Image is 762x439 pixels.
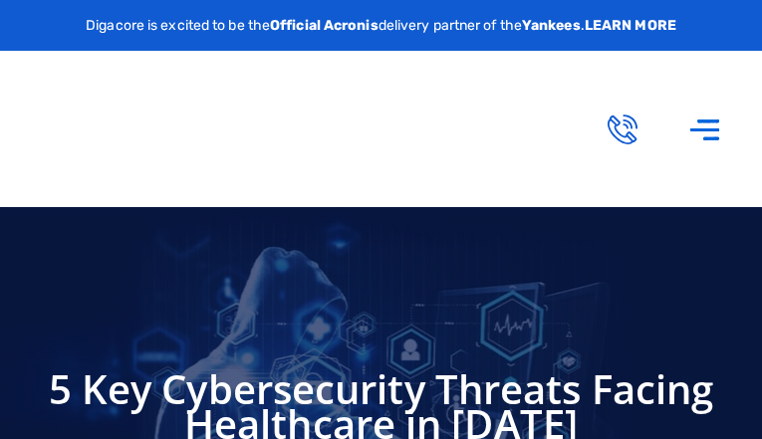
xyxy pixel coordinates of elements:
[25,51,392,206] img: Digacore logo 1
[522,17,581,34] strong: Yankees
[86,15,676,36] p: Digacore is excited to be the delivery partner of the .
[678,102,731,156] div: Menu Toggle
[585,17,676,34] a: LEARN MORE
[270,17,379,34] strong: Official Acronis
